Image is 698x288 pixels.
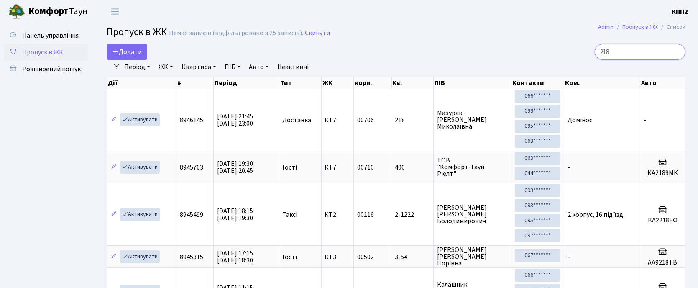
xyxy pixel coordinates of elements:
a: Квартира [178,60,220,74]
span: 2 корпус, 16 під'їзд [568,210,623,219]
span: Таун [28,5,88,19]
th: ПІБ [434,77,511,89]
th: Ком. [564,77,640,89]
th: # [176,77,214,89]
span: Розширений пошук [22,64,81,74]
a: Розширений пошук [4,61,88,77]
span: 00706 [357,116,374,125]
span: Пропуск в ЖК [107,25,167,39]
span: - [568,163,570,172]
span: 2-1222 [395,211,430,218]
th: Тип [279,77,322,89]
span: [DATE] 17:15 [DATE] 18:30 [217,249,253,265]
span: Гості [283,164,297,171]
span: 8945315 [180,252,203,262]
th: ЖК [322,77,354,89]
span: [DATE] 19:30 [DATE] 20:45 [217,159,253,175]
span: [DATE] 18:15 [DATE] 19:30 [217,206,253,223]
button: Переключити навігацію [105,5,125,18]
th: Авто [640,77,685,89]
a: Активувати [120,208,160,221]
span: 00710 [357,163,374,172]
a: КПП2 [672,7,688,17]
span: КТ7 [325,117,350,123]
th: Контакти [511,77,564,89]
h5: КА2218ЕО [644,216,682,224]
th: Дії [107,77,176,89]
span: Панель управління [22,31,79,40]
input: Пошук... [595,44,685,60]
a: Активувати [120,113,160,126]
span: Пропуск в ЖК [22,48,63,57]
th: Період [214,77,279,89]
span: [PERSON_NAME] [PERSON_NAME] Володимирович [437,204,508,224]
span: 3-54 [395,254,430,260]
a: Додати [107,44,147,60]
a: Авто [245,60,272,74]
b: КПП2 [672,7,688,16]
a: Період [121,60,153,74]
span: [DATE] 21:45 [DATE] 23:00 [217,112,253,128]
a: Скинути [305,29,330,37]
a: Неактивні [274,60,312,74]
a: ЖК [155,60,176,74]
span: Таксі [283,211,298,218]
a: Активувати [120,250,160,263]
span: КТ2 [325,211,350,218]
span: КТ3 [325,254,350,260]
span: Домінос [568,116,592,125]
h5: АА9218ТВ [644,259,682,267]
span: ТОВ "Комфорт-Таун Ріелт" [437,157,508,177]
span: КТ7 [325,164,350,171]
span: - [644,116,646,125]
span: Мазурак [PERSON_NAME] Миколаївна [437,110,508,130]
span: 00116 [357,210,374,219]
a: Admin [598,23,614,31]
li: Список [658,23,685,32]
span: Додати [112,47,142,57]
nav: breadcrumb [586,18,698,36]
th: Кв. [392,77,434,89]
a: Пропуск в ЖК [622,23,658,31]
span: 8945499 [180,210,203,219]
span: Доставка [283,117,312,123]
span: 8946145 [180,116,203,125]
b: Комфорт [28,5,69,18]
span: 8945763 [180,163,203,172]
h5: КА2189МК [644,169,682,177]
a: Пропуск в ЖК [4,44,88,61]
span: Гості [283,254,297,260]
span: 218 [395,117,430,123]
span: 400 [395,164,430,171]
span: - [568,252,570,262]
a: ПІБ [221,60,244,74]
span: [PERSON_NAME] [PERSON_NAME] Ігорівна [437,247,508,267]
div: Немає записів (відфільтровано з 25 записів). [169,29,303,37]
img: logo.png [8,3,25,20]
a: Активувати [120,161,160,174]
span: 00502 [357,252,374,262]
th: корп. [354,77,392,89]
a: Панель управління [4,27,88,44]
